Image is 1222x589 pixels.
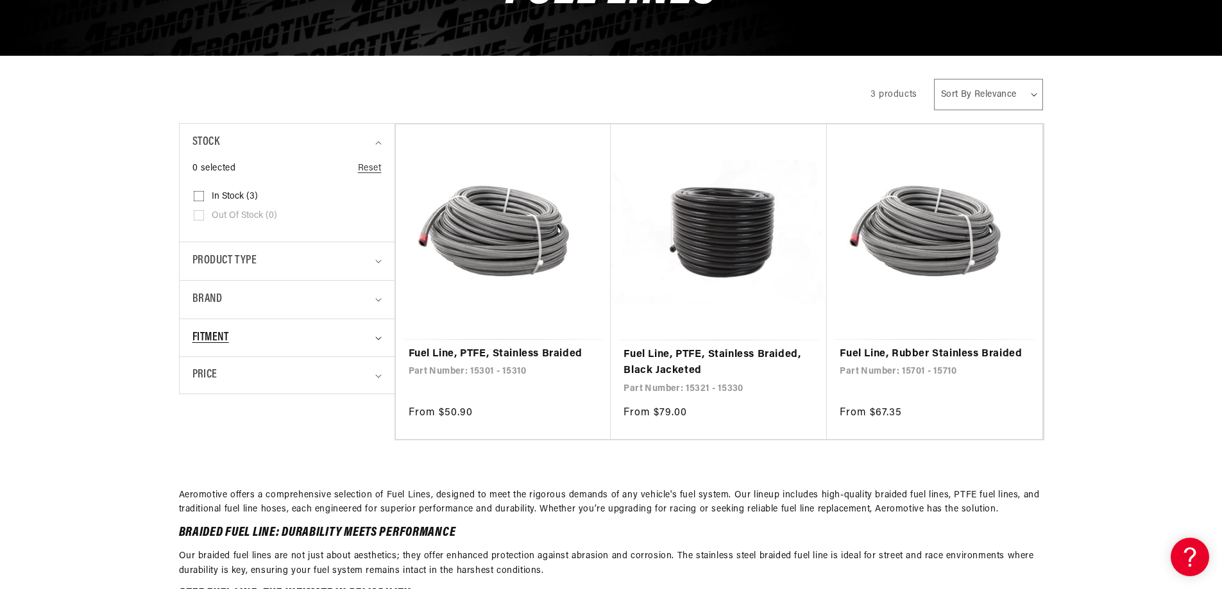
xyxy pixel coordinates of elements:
summary: Stock (0 selected) [192,124,382,162]
h2: Braided Fuel Line: Durability Meets Performance [179,527,1044,539]
a: Fuel Line, PTFE, Stainless Braided, Black Jacketed [624,347,814,379]
summary: Product type (0 selected) [192,242,382,280]
a: Fuel Line, PTFE, Stainless Braided [409,346,598,363]
span: Price [192,367,217,384]
span: Out of stock (0) [212,210,277,222]
span: Product type [192,252,257,270]
span: 0 selected [192,162,236,176]
summary: Price [192,357,382,394]
span: Fitment [192,329,229,347]
span: Stock [192,133,220,152]
span: Brand [192,290,223,309]
p: Aeromotive offers a comprehensive selection of Fuel Lines, designed to meet the rigorous demands ... [179,488,1044,517]
summary: Fitment (0 selected) [192,319,382,357]
span: In stock (3) [212,191,258,203]
a: Fuel Line, Rubber Stainless Braided [840,346,1030,363]
summary: Brand (0 selected) [192,281,382,319]
span: 3 products [870,90,917,99]
p: Our braided fuel lines are not just about aesthetics; they offer enhanced protection against abra... [179,549,1044,578]
a: Reset [358,162,382,176]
